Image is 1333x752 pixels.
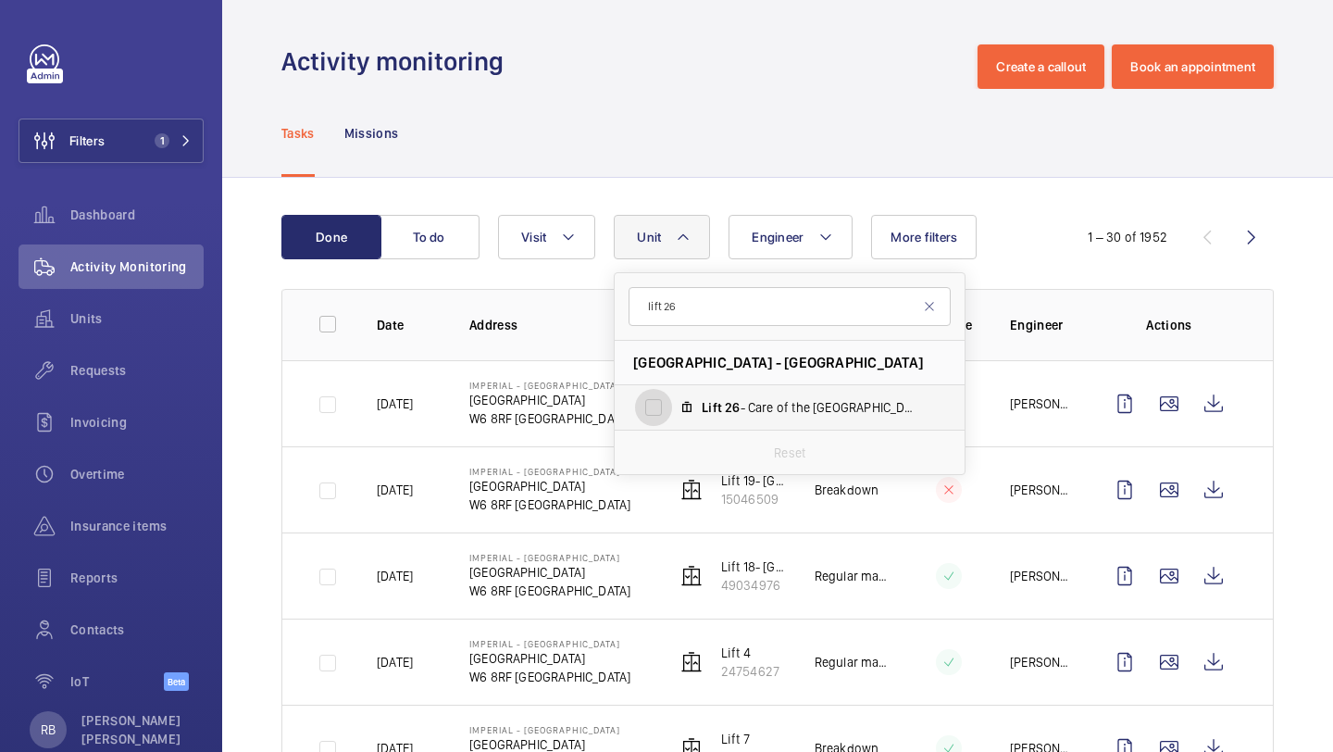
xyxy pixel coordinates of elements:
[1010,481,1073,499] p: [PERSON_NAME]
[377,316,440,334] p: Date
[70,620,204,639] span: Contacts
[70,517,204,535] span: Insurance items
[469,380,630,391] p: Imperial - [GEOGRAPHIC_DATA]
[469,552,630,563] p: Imperial - [GEOGRAPHIC_DATA]
[70,413,204,432] span: Invoicing
[521,230,546,244] span: Visit
[377,653,413,671] p: [DATE]
[469,391,630,409] p: [GEOGRAPHIC_DATA]
[469,668,630,686] p: W6 8RF [GEOGRAPHIC_DATA]
[721,644,779,662] p: Lift 4
[614,215,710,259] button: Unit
[978,44,1104,89] button: Create a callout
[702,398,916,417] span: - Care of the [GEOGRAPHIC_DATA] (Passenger), 52561515
[469,495,630,514] p: W6 8RF [GEOGRAPHIC_DATA]
[69,132,105,150] span: Filters
[281,44,515,79] h1: Activity monitoring
[729,215,853,259] button: Engineer
[725,400,740,415] span: 26
[281,215,381,259] button: Done
[1088,228,1167,246] div: 1 – 30 of 1952
[815,653,888,671] p: Regular maintenance
[377,481,413,499] p: [DATE]
[752,230,804,244] span: Engineer
[281,124,315,143] p: Tasks
[629,287,951,326] input: Search by unit or address
[774,444,805,462] p: Reset
[41,721,56,739] p: RB
[70,569,204,587] span: Reports
[70,672,164,691] span: IoT
[721,471,785,490] p: Lift 19- [GEOGRAPHIC_DATA] Block (Passenger)
[81,711,193,748] p: [PERSON_NAME] [PERSON_NAME]
[721,662,779,681] p: 24754627
[680,651,703,673] img: elevator.svg
[721,558,785,576] p: Lift 18- [GEOGRAPHIC_DATA] Block (Passenger)
[469,649,630,668] p: [GEOGRAPHIC_DATA]
[633,353,923,372] span: [GEOGRAPHIC_DATA] - [GEOGRAPHIC_DATA]
[680,565,703,587] img: elevator.svg
[164,672,189,691] span: Beta
[721,490,785,508] p: 15046509
[469,466,630,477] p: Imperial - [GEOGRAPHIC_DATA]
[19,119,204,163] button: Filters1
[1010,567,1073,585] p: [PERSON_NAME]
[469,638,630,649] p: Imperial - [GEOGRAPHIC_DATA]
[680,479,703,501] img: elevator.svg
[871,215,977,259] button: More filters
[380,215,480,259] button: To do
[1112,44,1274,89] button: Book an appointment
[721,730,779,748] p: Lift 7
[70,361,204,380] span: Requests
[637,230,661,244] span: Unit
[70,257,204,276] span: Activity Monitoring
[377,395,413,413] p: [DATE]
[721,576,785,595] p: 49034976
[469,477,630,495] p: [GEOGRAPHIC_DATA]
[702,400,722,415] span: Lift
[70,309,204,328] span: Units
[1010,316,1073,334] p: Engineer
[155,133,169,148] span: 1
[469,582,630,600] p: W6 8RF [GEOGRAPHIC_DATA]
[344,124,399,143] p: Missions
[891,230,957,244] span: More filters
[377,567,413,585] p: [DATE]
[469,563,630,582] p: [GEOGRAPHIC_DATA]
[469,409,630,428] p: W6 8RF [GEOGRAPHIC_DATA]
[70,465,204,483] span: Overtime
[1010,653,1073,671] p: [PERSON_NAME]
[815,481,879,499] p: Breakdown
[469,316,646,334] p: Address
[498,215,595,259] button: Visit
[70,206,204,224] span: Dashboard
[1103,316,1236,334] p: Actions
[815,567,888,585] p: Regular maintenance
[1010,395,1073,413] p: [PERSON_NAME]
[469,724,630,735] p: Imperial - [GEOGRAPHIC_DATA]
